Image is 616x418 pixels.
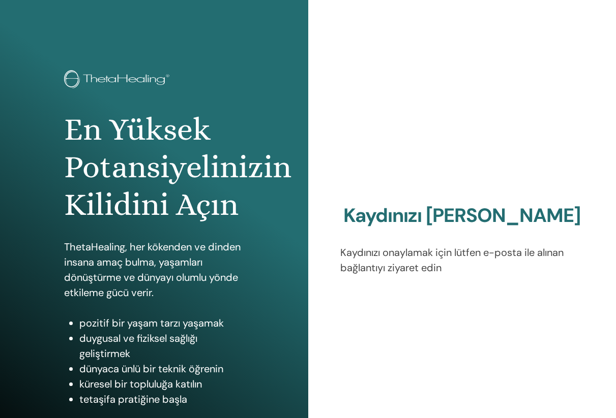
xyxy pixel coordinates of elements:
[64,239,244,300] p: ThetaHealing, her kökenden ve dinden insana amaç bulma, yaşamları dönüştürme ve dünyayı olumlu yö...
[79,315,244,331] li: pozitif bir yaşam tarzı yaşamak
[64,111,244,224] h1: En Yüksek Potansiyelinizin Kilidini Açın
[79,392,244,407] li: tetaşifa pratiğine başla
[340,245,584,275] p: Kaydınızı onaylamak için lütfen e-posta ile alınan bağlantıyı ziyaret edin
[79,361,244,376] li: dünyaca ünlü bir teknik öğrenin
[79,331,244,361] li: duygusal ve fiziksel sağlığı geliştirmek
[79,376,244,392] li: küresel bir topluluğa katılın
[340,204,584,228] h2: Kaydınızı [PERSON_NAME]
